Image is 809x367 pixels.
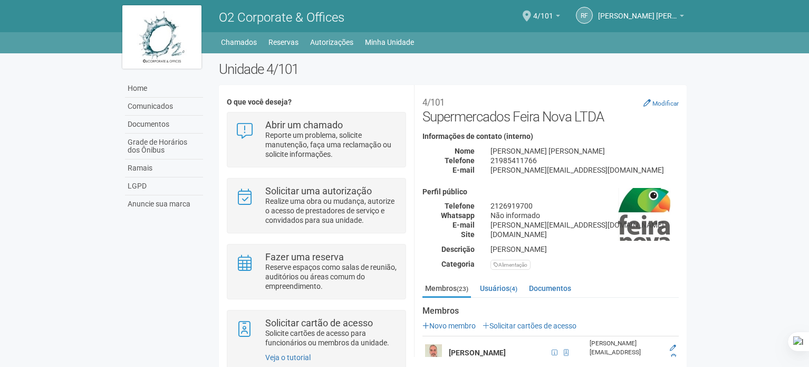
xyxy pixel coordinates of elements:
[452,166,475,174] strong: E-mail
[265,317,373,328] strong: Solicitar cartão de acesso
[422,306,679,316] strong: Membros
[125,195,203,213] a: Anuncie sua marca
[310,35,353,50] a: Autorizações
[533,13,560,22] a: 4/101
[452,221,475,229] strong: E-mail
[483,146,687,156] div: [PERSON_NAME] [PERSON_NAME]
[441,260,475,268] strong: Categoria
[483,211,687,220] div: Não informado
[125,98,203,116] a: Comunicados
[265,185,372,196] strong: Solicitar uma autorização
[483,156,687,165] div: 21985411766
[422,280,471,298] a: Membros(23)
[509,285,517,293] small: (4)
[490,260,531,270] div: Alimentação
[265,251,344,262] strong: Fazer uma reserva
[441,245,475,253] strong: Descrição
[122,5,201,69] img: logo.jpg
[422,93,679,125] h2: Supermercados Feira Nova LTDA
[483,220,687,230] div: [PERSON_NAME][EMAIL_ADDRESS][DOMAIN_NAME]
[219,10,344,25] span: O2 Corporate & Offices
[422,188,679,196] h4: Perfil público
[526,280,574,296] a: Documentos
[422,322,476,330] a: Novo membro
[235,120,397,159] a: Abrir um chamado Reporte um problema, solicite manutenção, faça uma reclamação ou solicite inform...
[671,353,676,361] a: Excluir membro
[425,344,442,361] img: user.png
[598,2,677,20] span: Robson Firmino Gomes
[235,318,397,347] a: Solicitar cartão de acesso Solicite cartões de acesso para funcionários ou membros da unidade.
[422,97,445,108] small: 4/101
[125,134,203,159] a: Grade de Horários dos Ônibus
[221,35,257,50] a: Chamados
[461,230,475,239] strong: Site
[365,35,414,50] a: Minha Unidade
[265,130,398,159] p: Reporte um problema, solicite manutenção, faça uma reclamação ou solicite informações.
[457,285,468,293] small: (23)
[125,177,203,195] a: LGPD
[125,116,203,134] a: Documentos
[576,7,593,24] a: RF
[265,119,343,130] strong: Abrir um chamado
[235,252,397,291] a: Fazer uma reserva Reserve espaços como salas de reunião, auditórios ou áreas comum do empreendime...
[652,100,679,107] small: Modificar
[483,230,687,239] div: [DOMAIN_NAME]
[618,188,671,241] img: business.png
[483,201,687,211] div: 2126919700
[483,322,576,330] a: Solicitar cartões de acesso
[227,98,406,106] h4: O que você deseja?
[455,147,475,155] strong: Nome
[441,211,475,220] strong: Whatsapp
[265,196,398,225] p: Realize uma obra ou mudança, autorize o acesso de prestadores de serviço e convidados para sua un...
[265,262,398,291] p: Reserve espaços como salas de reunião, auditórios ou áreas comum do empreendimento.
[533,2,553,20] span: 4/101
[219,61,687,77] h2: Unidade 4/101
[268,35,298,50] a: Reservas
[477,280,520,296] a: Usuários(4)
[483,244,687,254] div: [PERSON_NAME]
[590,339,663,366] div: [PERSON_NAME][EMAIL_ADDRESS][DOMAIN_NAME]
[125,80,203,98] a: Home
[445,156,475,165] strong: Telefone
[422,133,679,140] h4: Informações de contato (interno)
[265,328,398,347] p: Solicite cartões de acesso para funcionários ou membros da unidade.
[643,99,679,107] a: Modificar
[449,349,506,357] strong: [PERSON_NAME]
[483,165,687,175] div: [PERSON_NAME][EMAIL_ADDRESS][DOMAIN_NAME]
[670,344,676,352] a: Editar membro
[265,353,311,362] a: Veja o tutorial
[598,13,684,22] a: [PERSON_NAME] [PERSON_NAME]
[125,159,203,177] a: Ramais
[235,186,397,225] a: Solicitar uma autorização Realize uma obra ou mudança, autorize o acesso de prestadores de serviç...
[445,202,475,210] strong: Telefone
